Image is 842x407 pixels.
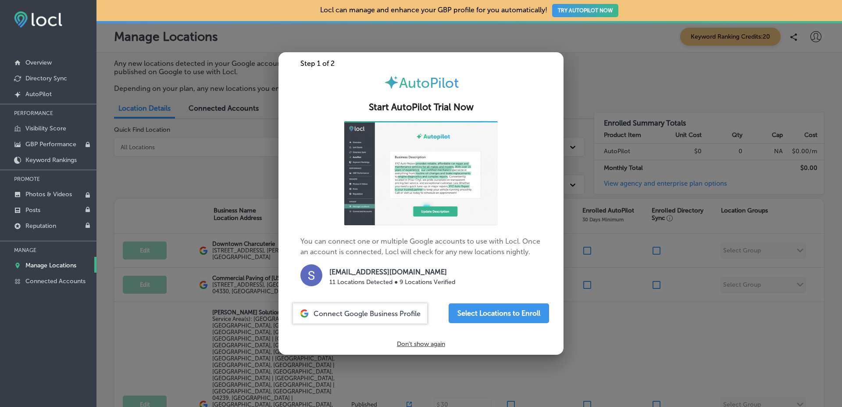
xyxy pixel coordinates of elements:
button: Select Locations to Enroll [449,303,549,323]
p: Connected Accounts [25,277,86,285]
button: TRY AUTOPILOT NOW [552,4,618,17]
div: Step 1 of 2 [278,59,564,68]
p: Photos & Videos [25,191,72,198]
p: Keyword Rankings [25,156,77,164]
img: ap-gif [344,121,498,225]
p: [EMAIL_ADDRESS][DOMAIN_NAME] [329,267,455,277]
p: Posts [25,206,40,214]
span: Connect Google Business Profile [314,310,421,318]
p: Don't show again [397,340,445,348]
h2: Start AutoPilot Trial Now [289,102,553,113]
span: AutoPilot [399,75,459,91]
p: Visibility Score [25,125,66,132]
p: Overview [25,59,52,66]
p: Manage Locations [25,262,76,269]
p: You can connect one or multiple Google accounts to use with Locl. Once an account is connected, L... [300,121,542,289]
p: GBP Performance [25,140,76,148]
img: autopilot-icon [384,75,399,90]
p: 11 Locations Detected ● 9 Locations Verified [329,277,455,287]
p: AutoPilot [25,90,52,98]
p: Directory Sync [25,75,67,82]
p: Reputation [25,222,56,230]
img: fda3e92497d09a02dc62c9cd864e3231.png [14,11,62,28]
